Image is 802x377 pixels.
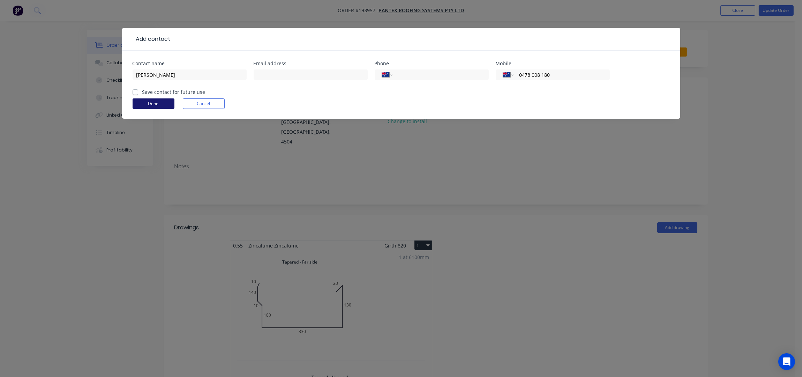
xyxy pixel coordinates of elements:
div: Phone [375,61,489,66]
div: Add contact [133,35,171,43]
button: Cancel [183,98,225,109]
div: Email address [254,61,368,66]
div: Contact name [133,61,247,66]
div: Mobile [496,61,610,66]
button: Done [133,98,174,109]
div: Open Intercom Messenger [778,353,795,370]
label: Save contact for future use [142,88,205,96]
